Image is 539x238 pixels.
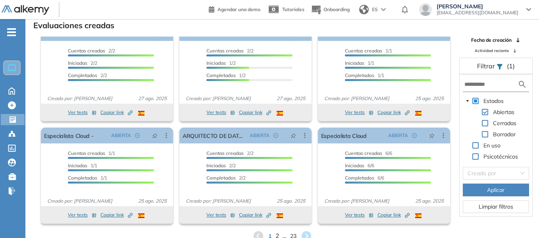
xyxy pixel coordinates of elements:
span: 2/2 [206,163,236,168]
span: Completados [206,72,236,78]
img: arrow [381,8,386,11]
span: 1/2 [206,72,246,78]
span: Completados [68,175,97,181]
span: [PERSON_NAME] [437,3,518,10]
button: Aplicar [463,184,529,196]
span: 2/2 [206,175,246,181]
span: Abiertas [493,108,514,116]
button: pushpin [146,129,164,142]
button: pushpin [285,129,302,142]
span: pushpin [152,132,158,139]
span: ABIERTA [250,132,269,139]
span: Borrador [493,131,516,138]
button: pushpin [423,129,441,142]
span: ES [372,6,378,13]
img: ESP [277,213,283,218]
button: Ver tests [345,210,373,220]
span: Iniciadas [345,60,364,66]
span: Psicotécnicos [482,152,520,161]
span: ABIERTA [111,132,131,139]
button: Copiar link [239,210,271,220]
span: check-circle [412,133,417,138]
span: [EMAIL_ADDRESS][DOMAIN_NAME] [437,10,518,16]
span: 2/2 [68,60,97,66]
span: Estados [482,96,505,106]
span: Copiar link [377,109,410,116]
img: Logo [2,5,49,15]
img: world [359,5,369,14]
span: Onboarding [323,6,350,12]
img: ESP [138,213,144,218]
span: Iniciadas [206,60,226,66]
img: search icon [518,79,527,89]
span: Creado por: [PERSON_NAME] [183,197,254,205]
span: check-circle [135,133,140,138]
span: Iniciadas [68,60,87,66]
span: Cerradas [493,120,516,127]
h3: Evaluaciones creadas [33,21,114,30]
button: Ver tests [206,210,235,220]
span: 25 ago. 2025 [412,95,447,102]
span: Copiar link [239,109,271,116]
span: Creado por: [PERSON_NAME] [321,95,393,102]
a: Especialista Cloud [321,128,367,143]
span: Creado por: [PERSON_NAME] [183,95,254,102]
span: Cuentas creadas [206,150,244,156]
span: Iniciadas [206,163,226,168]
span: ABIERTA [388,132,408,139]
span: 6/6 [345,163,374,168]
span: Aplicar [487,186,504,194]
span: Iniciadas [345,163,364,168]
span: 27 ago. 2025 [135,95,170,102]
span: Copiar link [239,211,271,219]
span: Cuentas creadas [68,48,105,54]
span: En uso [483,142,500,149]
span: 27 ago. 2025 [273,95,308,102]
button: Copiar link [377,210,410,220]
span: 2/2 [68,48,115,54]
button: Onboarding [311,1,350,18]
span: Iniciadas [68,163,87,168]
img: ESP [415,213,422,218]
span: 1/1 [68,163,97,168]
img: ESP [138,111,144,116]
span: Cerradas [491,118,518,128]
span: Cuentas creadas [345,48,382,54]
span: check-circle [273,133,278,138]
span: pushpin [291,132,296,139]
span: Fecha de creación [471,37,512,44]
span: 1/1 [345,60,374,66]
span: caret-down [466,99,470,103]
span: Filtrar [477,62,497,70]
i: - [7,31,16,33]
span: Completados [68,72,97,78]
img: ESP [277,111,283,116]
button: Limpiar filtros [463,200,529,213]
span: Abiertas [491,107,516,117]
a: Especialista Cloud - [44,128,94,143]
span: Cuentas creadas [68,150,105,156]
span: Psicotécnicos [483,153,518,160]
span: Completados [345,175,374,181]
span: Agendar una demo [218,6,260,12]
button: Copiar link [100,210,133,220]
span: Actividad reciente [475,48,509,54]
button: Ver tests [68,108,96,117]
span: Limpiar filtros [479,202,513,211]
span: 6/6 [345,150,392,156]
span: Cuentas creadas [345,150,382,156]
span: Estados [483,97,504,104]
span: Creado por: [PERSON_NAME] [44,95,115,102]
span: 2/2 [68,72,107,78]
span: 1/1 [68,175,107,181]
span: 2/2 [206,48,254,54]
span: 1/1 [345,48,392,54]
button: Ver tests [345,108,373,117]
span: Tutoriales [282,6,304,12]
span: Copiar link [100,211,133,219]
button: Ver tests [206,108,235,117]
img: ESP [415,111,422,116]
span: 1/1 [68,150,115,156]
span: (1) [507,61,515,71]
span: Completados [345,72,374,78]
